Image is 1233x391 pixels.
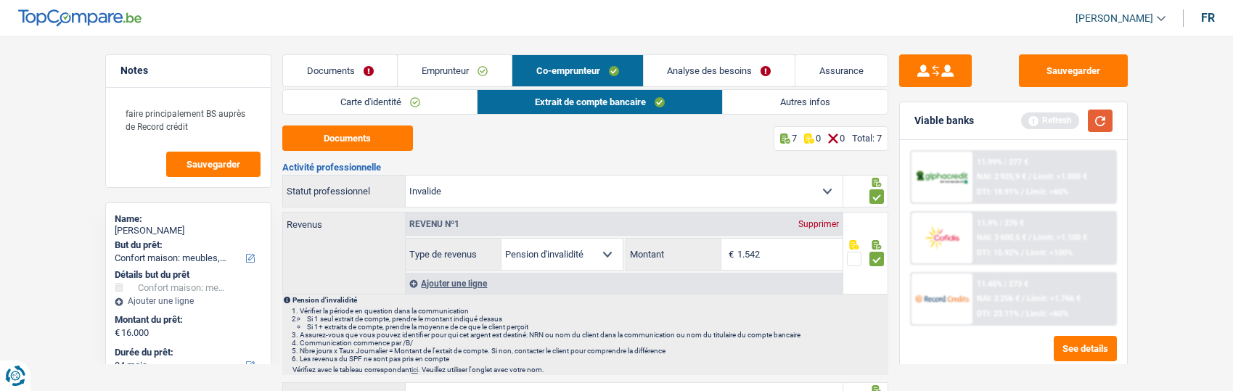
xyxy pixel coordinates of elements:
[795,55,888,86] a: Assurance
[115,225,262,236] div: [PERSON_NAME]
[1028,172,1031,181] span: /
[187,160,240,169] span: Sauvegarder
[115,347,259,358] label: Durée du prêt:
[115,314,259,326] label: Montant du prêt:
[1027,294,1081,303] span: Limit: >1.766 €
[1064,7,1166,30] a: [PERSON_NAME]
[626,239,721,270] label: Montant
[1033,172,1087,181] span: Limit: >1.000 €
[300,307,887,315] li: Vérifier la période en question dans la communication
[915,285,969,312] img: Record Credits
[120,65,256,77] h5: Notes
[1026,309,1068,318] span: Limit: <60%
[18,9,142,27] img: TopCompare Logo
[1021,112,1079,128] div: Refresh
[1026,248,1073,258] span: Limit: <100%
[292,366,887,374] p: Vérifiez avec le tableau correspondant . Veuillez utiliser l'onglet avec votre nom.
[977,157,1028,167] div: 11.99% | 277 €
[721,239,737,270] span: €
[282,162,888,172] h3: Activité professionnelle
[115,327,120,339] span: €
[977,218,1024,228] div: 11.9% | 276 €
[406,239,501,270] label: Type de revenus
[1201,11,1215,25] div: fr
[300,355,887,363] li: Les revenus du SPF ne sont pas pris en compte
[411,366,418,374] a: ici
[1021,187,1024,197] span: /
[977,294,1020,303] span: NAI: 2 256 €
[307,315,887,323] li: Si 1 seul extrait de compte, prendre le montant indiqué dessus
[1021,248,1024,258] span: /
[977,248,1019,258] span: DTI: 15.92%
[166,152,261,177] button: Sauvegarder
[840,133,845,144] p: 0
[1021,309,1024,318] span: /
[977,233,1026,242] span: NAI: 3 600,5 €
[115,213,262,225] div: Name:
[300,347,887,355] li: Nbre jours x Taux Journalier = Montant de l'extait de compte. Si non, contacter le client pour co...
[1026,187,1068,197] span: Limit: <60%
[115,296,262,306] div: Ajouter une ligne
[283,90,478,114] a: Carte d'identité
[644,55,795,86] a: Analyse des besoins
[977,172,1026,181] span: NAI: 2 925,9 €
[300,339,887,347] li: Communication commence par /B/
[914,115,974,127] div: Viable banks
[292,296,887,304] p: Pension d'invalidité
[977,309,1019,318] span: DTI: 23.11%
[283,55,398,86] a: Documents
[115,239,259,251] label: But du prêt:
[977,187,1019,197] span: DTI: 18.91%
[307,323,887,331] li: Si 1+ extraits de compte, prendre la moyenne de ce que le client perçoit
[283,213,406,229] label: Revenus
[1054,336,1117,361] button: See details
[977,279,1028,289] div: 11.45% | 273 €
[816,133,821,144] p: 0
[1019,54,1128,87] button: Sauvegarder
[1022,294,1025,303] span: /
[283,176,406,207] label: Statut professionnel
[300,331,887,339] li: Assurez-vous que vous pouvez identifier pour qui cet argent est destiné: NRN ou nom du client dan...
[852,133,882,144] div: Total: 7
[1033,233,1087,242] span: Limit: >1.100 €
[915,224,969,251] img: Cofidis
[792,133,797,144] p: 7
[723,90,888,114] a: Autres infos
[406,220,463,229] div: Revenu nº1
[1076,12,1153,25] span: [PERSON_NAME]
[282,125,413,151] button: Documents
[1028,233,1031,242] span: /
[478,90,722,114] a: Extrait de compte bancaire
[406,273,843,294] div: Ajouter une ligne
[398,55,512,86] a: Emprunteur
[115,269,262,281] div: Détails but du prêt
[795,220,843,229] div: Supprimer
[915,169,969,186] img: AlphaCredit
[512,55,643,86] a: Co-emprunteur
